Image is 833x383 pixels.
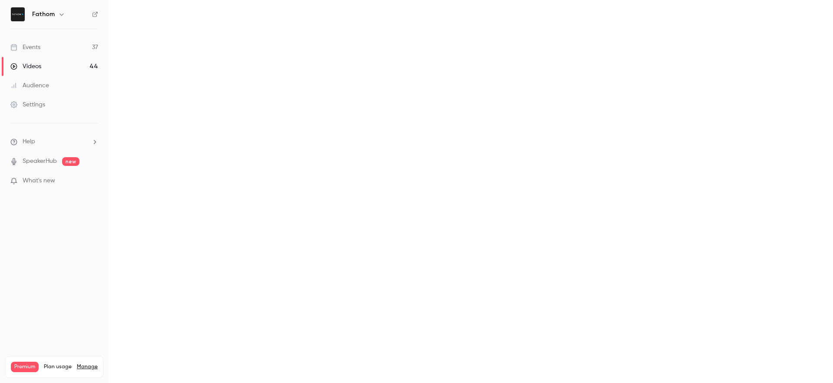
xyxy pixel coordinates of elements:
[11,7,25,21] img: Fathom
[11,362,39,372] span: Premium
[23,137,35,146] span: Help
[32,10,55,19] h6: Fathom
[10,81,49,90] div: Audience
[88,177,98,185] iframe: Noticeable Trigger
[10,100,45,109] div: Settings
[77,363,98,370] a: Manage
[23,176,55,185] span: What's new
[44,363,72,370] span: Plan usage
[10,137,98,146] li: help-dropdown-opener
[10,62,41,71] div: Videos
[62,157,79,166] span: new
[10,43,40,52] div: Events
[23,157,57,166] a: SpeakerHub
